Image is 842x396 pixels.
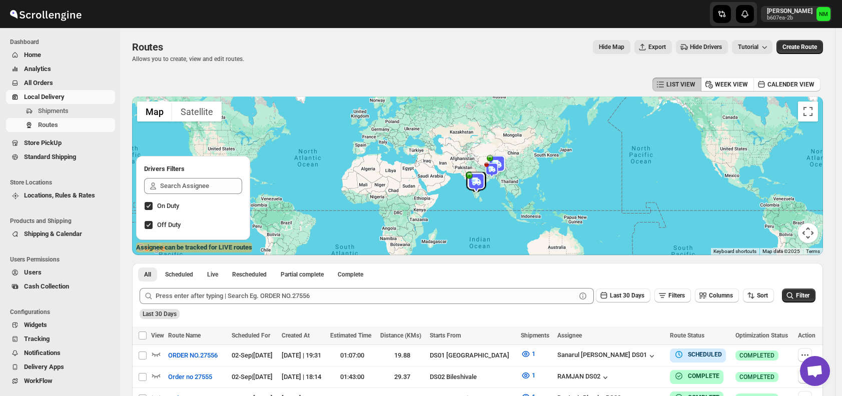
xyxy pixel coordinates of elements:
button: Map camera controls [798,223,818,243]
span: Hide Map [599,43,624,51]
a: Open this area in Google Maps (opens a new window) [135,242,168,255]
button: Users [6,265,115,279]
span: Shipments [38,107,69,114]
p: b607ea-2b [767,15,812,21]
span: Estimated Time [330,332,371,339]
span: Action [798,332,815,339]
button: Order no 27555 [162,369,218,385]
p: Allows you to create, view and edit routes. [132,55,244,63]
button: CALENDER VIEW [753,77,820,91]
span: Standard Shipping [24,153,76,160]
button: Create Route [776,40,823,54]
span: All [144,270,151,278]
span: Shipments [521,332,549,339]
b: COMPLETE [688,372,719,379]
img: Google [135,242,168,255]
button: Delivery Apps [6,360,115,374]
span: Scheduled [165,270,193,278]
span: View [151,332,164,339]
b: SCHEDULED [688,351,722,358]
span: Sort [757,292,768,299]
span: Scheduled For [232,332,270,339]
div: DS02 Bileshivale [430,372,515,382]
input: Search Assignee [160,178,242,194]
button: Keyboard shortcuts [713,248,756,255]
span: WEEK VIEW [715,80,748,88]
span: Create Route [782,43,817,51]
button: All Orders [6,76,115,90]
button: Export [634,40,672,54]
div: 29.37 [380,372,424,382]
button: Hide Drivers [676,40,728,54]
span: Order no 27555 [168,372,212,382]
span: Configurations [10,308,115,316]
span: WorkFlow [24,377,53,384]
span: ORDER NO.27556 [168,350,218,360]
div: RAMJAN DS02 [557,372,610,382]
span: Routes [38,121,58,128]
button: Analytics [6,62,115,76]
span: Local Delivery [24,93,65,100]
button: 1 [515,367,541,383]
span: Off Duty [157,221,181,228]
button: Locations, Rules & Rates [6,188,115,202]
span: Cash Collection [24,282,69,290]
span: 02-Sep | [DATE] [232,351,273,359]
span: Locations, Rules & Rates [24,191,95,199]
span: Created At [282,332,310,339]
button: User menu [761,6,831,22]
span: On Duty [157,202,179,209]
button: WorkFlow [6,374,115,388]
button: Widgets [6,318,115,332]
button: SCHEDULED [674,349,722,359]
span: 02-Sep | [DATE] [232,373,273,380]
button: 1 [515,346,541,362]
div: 19.88 [380,350,424,360]
span: Distance (KMs) [380,332,421,339]
span: Analytics [24,65,51,72]
button: Show street map [137,101,172,121]
span: Optimization Status [735,332,788,339]
div: 01:07:00 [330,350,374,360]
button: Show satellite imagery [172,101,222,121]
span: Columns [709,292,733,299]
button: Sanarul [PERSON_NAME] DS01 [557,351,657,361]
span: Routes [132,41,163,53]
span: Partial complete [281,270,324,278]
button: Shipping & Calendar [6,227,115,241]
button: Home [6,48,115,62]
span: CALENDER VIEW [767,80,814,88]
div: [DATE] | 18:14 [282,372,324,382]
button: All routes [138,267,157,281]
span: Last 30 Days [610,292,644,299]
button: Notifications [6,346,115,360]
button: Filters [654,288,691,302]
span: Widgets [24,321,47,328]
button: Filter [782,288,815,302]
p: [PERSON_NAME] [767,7,812,15]
span: Complete [338,270,363,278]
span: Home [24,51,41,58]
span: Export [648,43,666,51]
span: Filter [796,292,809,299]
button: Last 30 Days [596,288,650,302]
button: WEEK VIEW [701,77,754,91]
button: Sort [743,288,774,302]
span: Route Status [670,332,704,339]
span: Dashboard [10,38,115,46]
text: NM [819,11,828,17]
span: Starts From [430,332,461,339]
span: All Orders [24,79,53,86]
button: Map action label [593,40,630,54]
span: COMPLETED [739,373,774,381]
span: Narjit Magar [816,7,830,21]
span: Map data ©2025 [762,248,800,254]
img: ScrollEngine [8,1,83,26]
span: Products and Shipping [10,217,115,225]
span: Notifications [24,349,61,356]
button: LIST VIEW [652,77,701,91]
span: Users [24,268,42,276]
span: Route Name [168,332,201,339]
span: Users Permissions [10,255,115,263]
